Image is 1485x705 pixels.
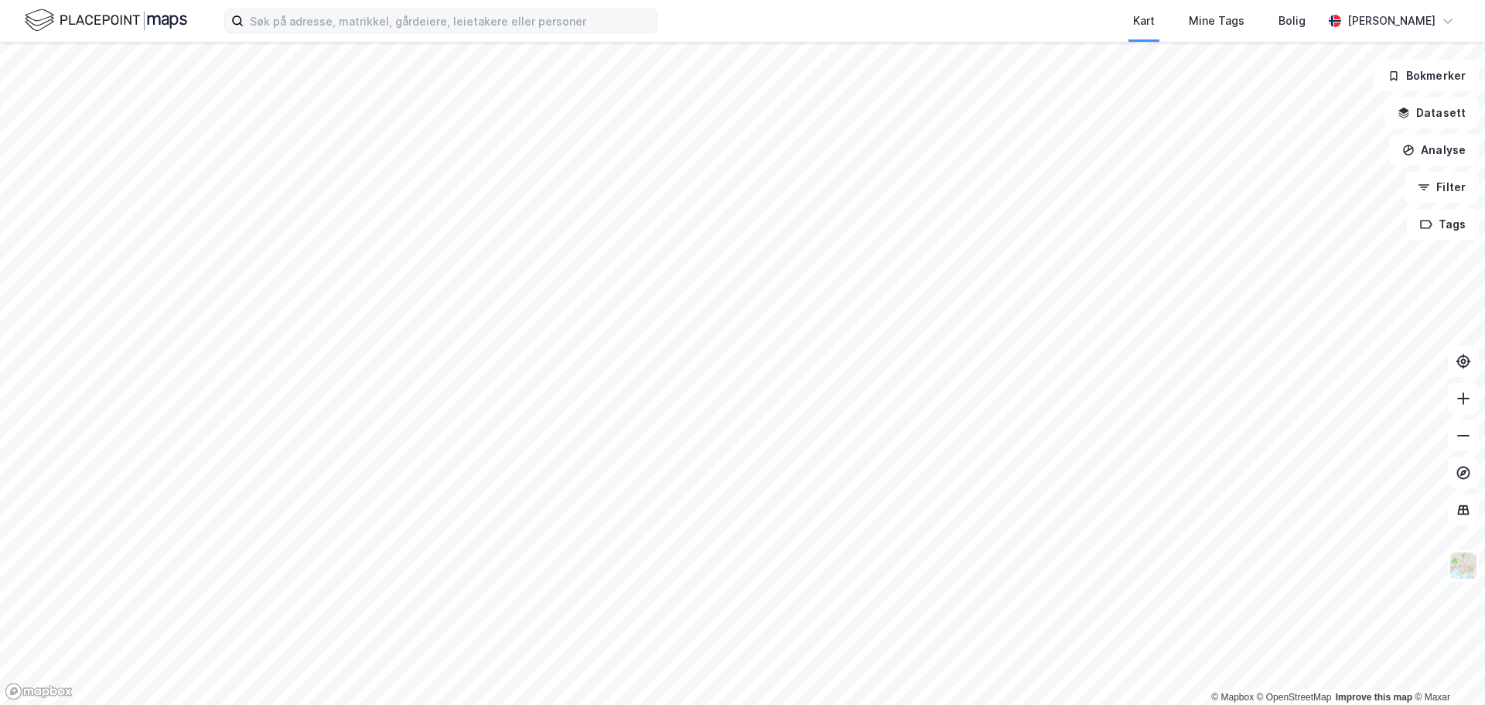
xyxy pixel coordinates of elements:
div: Mine Tags [1189,12,1244,30]
div: Kart [1133,12,1155,30]
div: Kontrollprogram for chat [1408,631,1485,705]
button: Filter [1405,172,1479,203]
button: Tags [1407,209,1479,240]
div: Bolig [1278,12,1306,30]
img: logo.f888ab2527a4732fd821a326f86c7f29.svg [25,7,187,34]
iframe: Chat Widget [1408,631,1485,705]
a: Mapbox homepage [5,683,73,700]
div: [PERSON_NAME] [1347,12,1435,30]
a: Mapbox [1211,692,1254,703]
a: Improve this map [1336,692,1412,703]
input: Søk på adresse, matrikkel, gårdeiere, leietakere eller personer [244,9,657,33]
button: Datasett [1384,98,1479,128]
img: Z [1449,551,1478,580]
a: OpenStreetMap [1257,692,1332,703]
button: Bokmerker [1374,60,1479,91]
button: Analyse [1389,135,1479,166]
